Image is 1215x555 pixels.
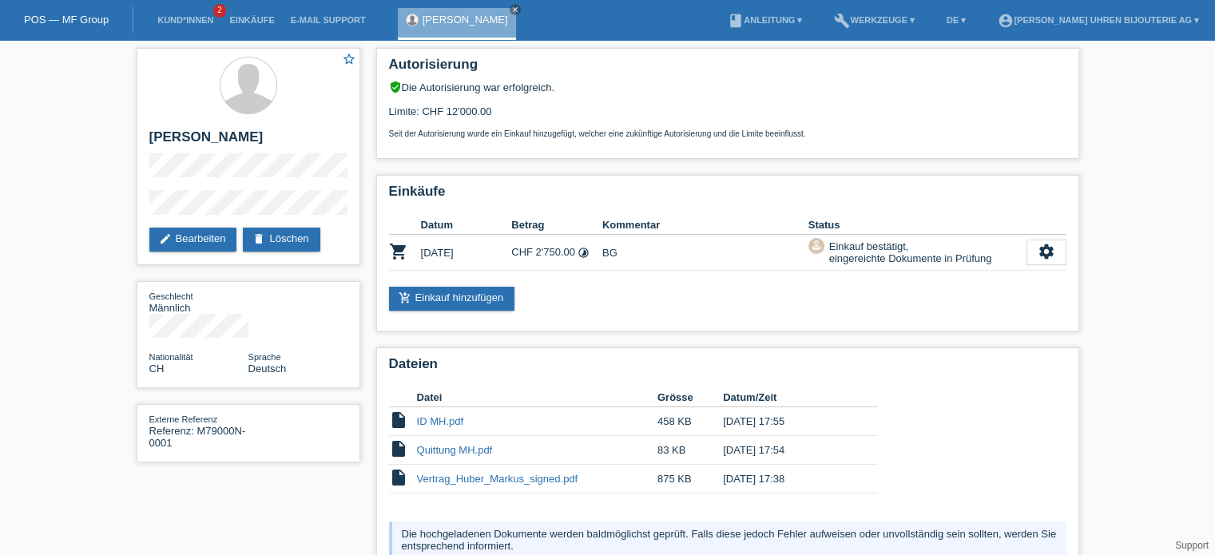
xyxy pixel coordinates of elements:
a: close [510,4,521,15]
div: Einkauf bestätigt, eingereichte Dokumente in Prüfung [824,238,992,267]
th: Datum [421,216,512,235]
h2: [PERSON_NAME] [149,129,347,153]
h2: Autorisierung [389,57,1066,81]
p: Seit der Autorisierung wurde ein Einkauf hinzugefügt, welcher eine zukünftige Autorisierung und d... [389,129,1066,138]
th: Betrag [511,216,602,235]
div: Limite: CHF 12'000.00 [389,93,1066,138]
a: Einkäufe [221,15,282,25]
i: insert_drive_file [389,439,408,458]
th: Datei [417,388,657,407]
i: insert_drive_file [389,468,408,487]
div: Die Autorisierung war erfolgreich. [389,81,1066,93]
a: editBearbeiten [149,228,237,252]
i: book [728,13,744,29]
i: approval [811,240,822,251]
th: Kommentar [602,216,808,235]
span: Sprache [248,352,281,362]
td: [DATE] 17:55 [723,407,854,436]
span: Deutsch [248,363,287,375]
th: Datum/Zeit [723,388,854,407]
td: 83 KB [657,436,723,465]
a: POS — MF Group [24,14,109,26]
i: star_border [342,52,356,66]
a: Quittung MH.pdf [417,444,493,456]
td: [DATE] 17:54 [723,436,854,465]
th: Status [808,216,1026,235]
span: Nationalität [149,352,193,362]
i: Fixe Raten (24 Raten) [578,247,590,259]
td: 458 KB [657,407,723,436]
i: settings [1038,243,1055,260]
th: Grösse [657,388,723,407]
h2: Einkäufe [389,184,1066,208]
div: Referenz: M79000N-0001 [149,413,248,449]
td: BG [602,235,808,271]
span: Externe Referenz [149,414,218,424]
td: 875 KB [657,465,723,494]
span: Geschlecht [149,291,193,301]
a: buildWerkzeuge ▾ [826,15,923,25]
i: verified_user [389,81,402,93]
i: build [834,13,850,29]
i: account_circle [998,13,1014,29]
a: Kund*innen [149,15,221,25]
i: close [511,6,519,14]
td: [DATE] 17:38 [723,465,854,494]
i: add_shopping_cart [399,291,411,304]
a: add_shopping_cartEinkauf hinzufügen [389,287,515,311]
i: insert_drive_file [389,410,408,430]
i: POSP00028039 [389,242,408,261]
a: [PERSON_NAME] [423,14,508,26]
div: Männlich [149,290,248,314]
a: ID MH.pdf [417,415,464,427]
a: Support [1175,540,1209,551]
i: delete [252,232,265,245]
span: Schweiz [149,363,165,375]
i: edit [159,232,172,245]
a: DE ▾ [939,15,974,25]
a: account_circle[PERSON_NAME] Uhren Bijouterie AG ▾ [990,15,1207,25]
span: 2 [213,4,226,18]
a: deleteLöschen [243,228,320,252]
td: CHF 2'750.00 [511,235,602,271]
a: E-Mail Support [283,15,374,25]
h2: Dateien [389,356,1066,380]
a: star_border [342,52,356,69]
a: bookAnleitung ▾ [720,15,810,25]
a: Vertrag_Huber_Markus_signed.pdf [417,473,578,485]
td: [DATE] [421,235,512,271]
